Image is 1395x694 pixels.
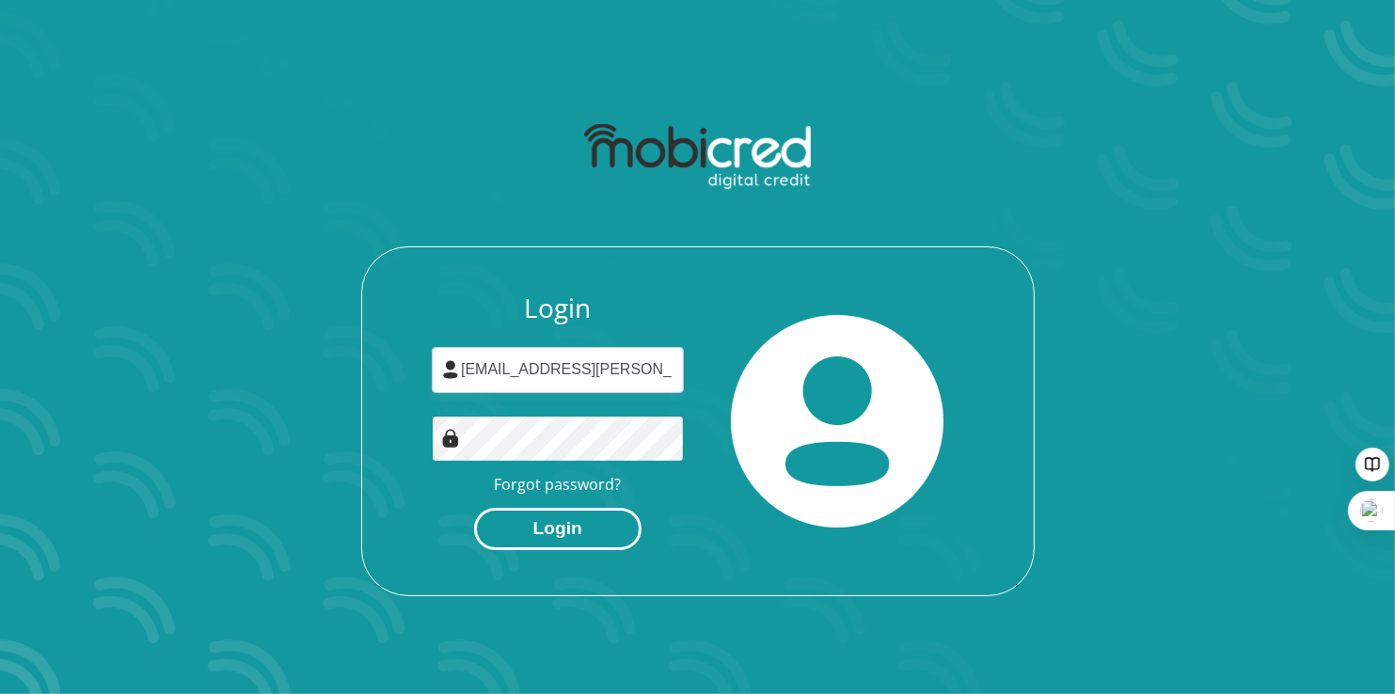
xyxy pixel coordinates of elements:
button: Login [474,508,642,550]
a: Forgot password? [494,474,621,495]
h3: Login [432,292,684,324]
img: Image [441,429,460,448]
img: mobicred logo [584,124,811,190]
input: Username [432,347,684,393]
img: user-icon image [441,360,460,379]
